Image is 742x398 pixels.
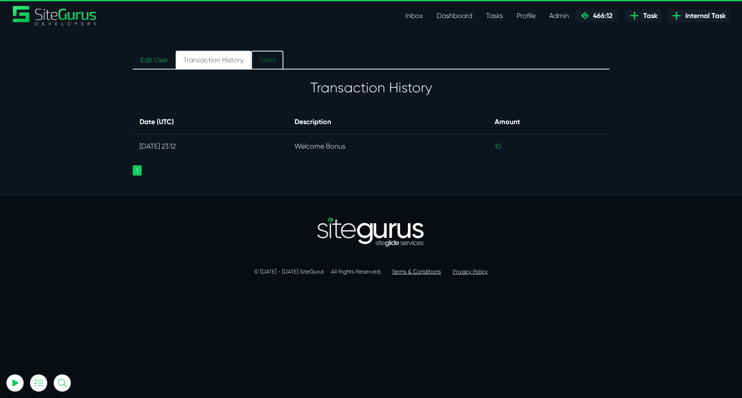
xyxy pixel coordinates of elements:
[488,110,609,134] th: Amount
[13,6,97,25] img: Sitegurus Logo
[682,11,726,21] span: Internal Task
[590,12,612,20] span: 466:12
[576,9,619,22] a: 466:12
[542,7,576,24] a: Admin
[479,7,510,24] a: Tasks
[640,11,657,21] span: Task
[392,268,441,275] a: Terms & Conditions
[668,9,729,22] a: Internal Task
[176,51,251,70] a: Transaction History
[133,80,609,96] h2: Transaction History
[488,134,609,159] td: 10
[510,7,542,24] a: Profile
[133,134,288,159] td: [DATE] 23:12
[133,110,288,134] th: Date (UTC)
[133,51,176,70] a: Edit User
[453,268,488,275] a: Privacy Policy
[626,9,661,22] a: Task
[288,110,488,134] th: Description
[13,6,97,25] a: SiteGurus
[398,7,430,24] a: Inbox
[28,152,122,170] button: Log In
[288,134,488,159] td: Welcome Bonus
[251,51,283,70] a: Tasks
[28,101,122,120] input: Email
[133,267,609,276] p: © [DATE] - [DATE] SiteGurus All Rights Reserved.
[133,165,142,176] a: 1
[430,7,479,24] a: Dashboard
